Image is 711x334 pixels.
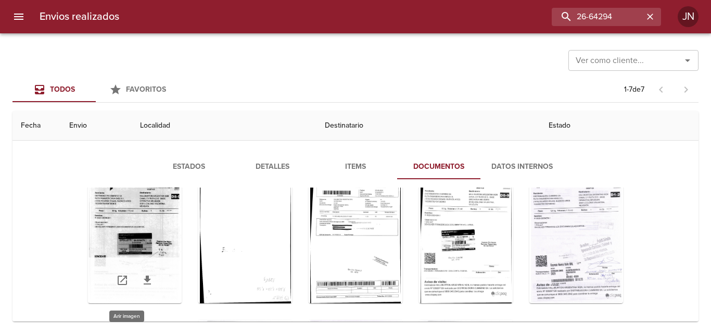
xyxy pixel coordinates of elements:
input: buscar [552,8,643,26]
span: Todos [50,85,75,94]
a: Descargar [135,268,160,293]
th: Localidad [132,111,316,141]
a: Abrir [110,268,135,293]
div: Arir imagen [198,173,292,303]
span: Documentos [403,160,474,174]
span: Pagina siguiente [674,77,699,102]
h6: Envios realizados [40,8,119,25]
div: Tabs Envios [12,77,179,102]
span: Favoritos [126,85,166,94]
button: Abrir [680,53,695,68]
th: Envio [61,111,132,141]
div: Abrir información de usuario [678,6,699,27]
div: Arir imagen [419,173,513,303]
p: 1 - 7 de 7 [624,84,644,95]
span: Items [320,160,391,174]
th: Fecha [12,111,61,141]
span: Estados [154,160,224,174]
span: Detalles [237,160,308,174]
div: Arir imagen [309,173,402,303]
div: JN [678,6,699,27]
div: Arir imagen [529,173,623,303]
th: Estado [540,111,699,141]
div: Tabs detalle de guia [147,154,564,179]
button: menu [6,4,31,29]
th: Destinatario [316,111,540,141]
span: Datos Internos [487,160,557,174]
